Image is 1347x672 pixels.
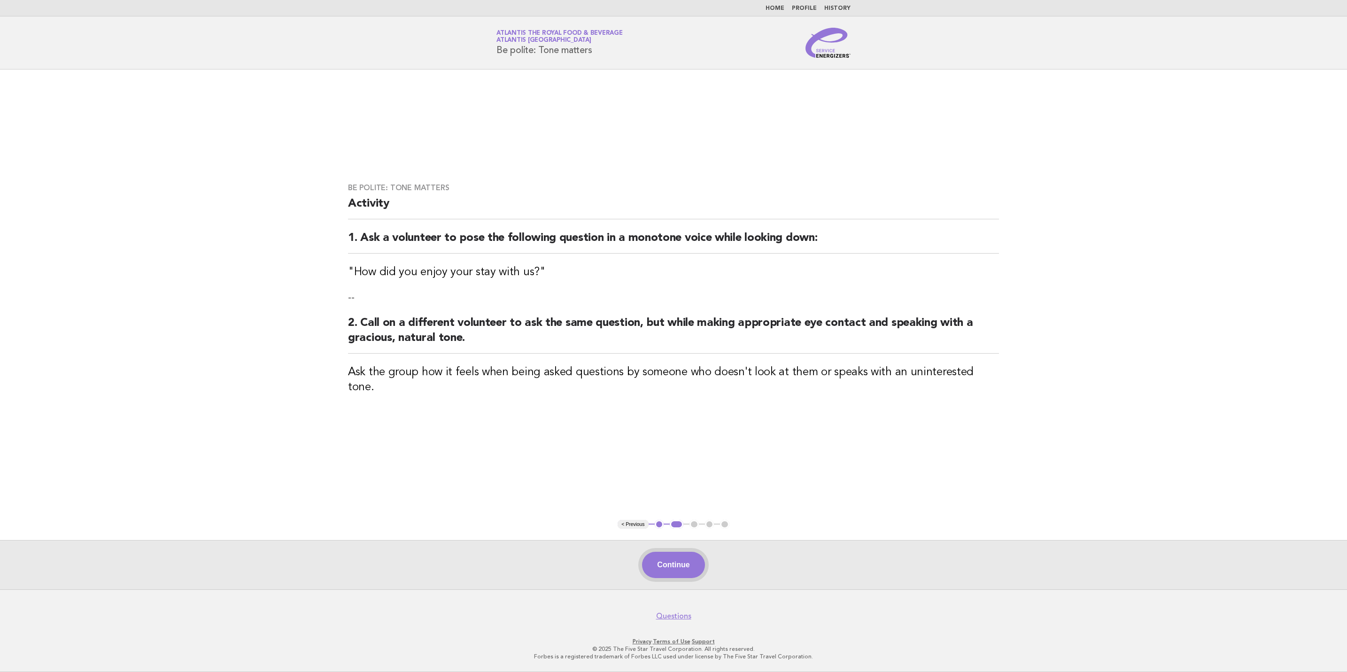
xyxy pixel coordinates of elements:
a: Atlantis the Royal Food & BeverageAtlantis [GEOGRAPHIC_DATA] [496,30,623,43]
h2: 2. Call on a different volunteer to ask the same question, but while making appropriate eye conta... [348,316,999,354]
h3: Be polite: Tone matters [348,183,999,193]
p: -- [348,291,999,304]
p: © 2025 The Five Star Travel Corporation. All rights reserved. [386,645,961,653]
h3: "How did you enjoy your stay with us?" [348,265,999,280]
a: Terms of Use [653,638,690,645]
h3: Ask the group how it feels when being asked questions by someone who doesn't look at them or spea... [348,365,999,395]
p: · · [386,638,961,645]
h1: Be polite: Tone matters [496,31,623,55]
a: Home [766,6,784,11]
a: Questions [656,611,691,621]
button: 1 [655,520,664,529]
button: Continue [642,552,704,578]
p: Forbes is a registered trademark of Forbes LLC used under license by The Five Star Travel Corpora... [386,653,961,660]
span: Atlantis [GEOGRAPHIC_DATA] [496,38,591,44]
h2: 1. Ask a volunteer to pose the following question in a monotone voice while looking down: [348,231,999,254]
a: Support [692,638,715,645]
img: Service Energizers [805,28,851,58]
a: History [824,6,851,11]
h2: Activity [348,196,999,219]
button: 2 [670,520,683,529]
a: Privacy [633,638,651,645]
button: < Previous [618,520,648,529]
a: Profile [792,6,817,11]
